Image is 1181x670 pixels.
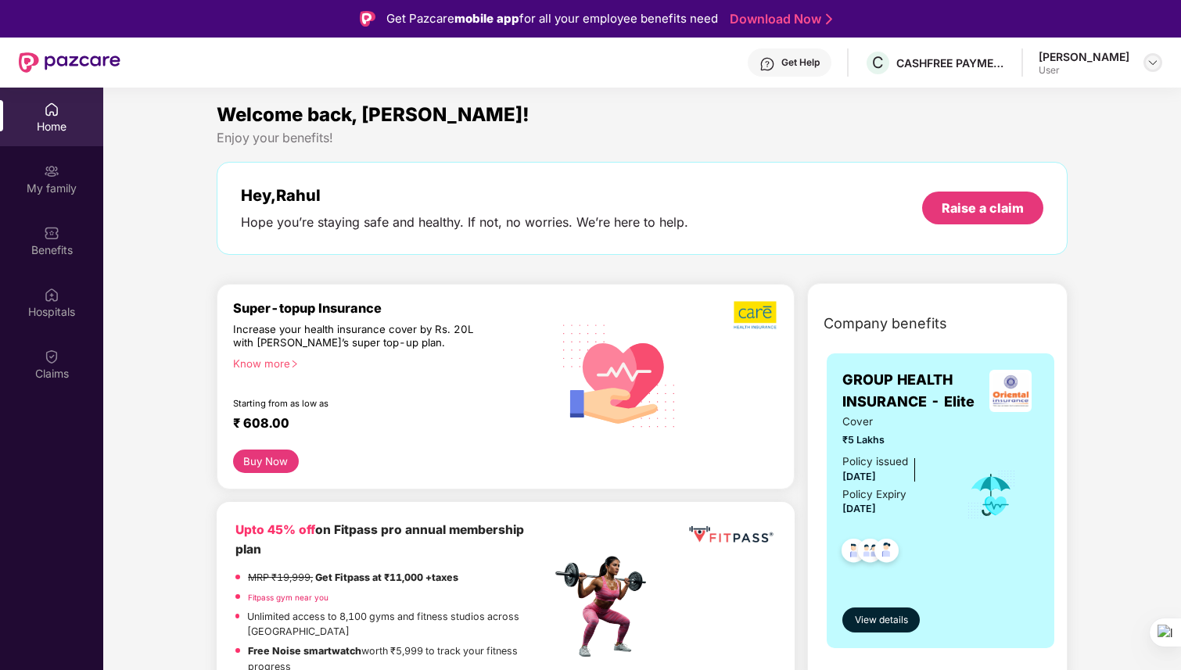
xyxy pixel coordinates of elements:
div: Increase your health insurance cover by Rs. 20L with [PERSON_NAME]’s super top-up plan. [233,323,483,350]
img: svg+xml;base64,PHN2ZyB4bWxucz0iaHR0cDovL3d3dy53My5vcmcvMjAwMC9zdmciIHdpZHRoPSI0OC45NDMiIGhlaWdodD... [867,534,906,572]
img: svg+xml;base64,PHN2ZyB4bWxucz0iaHR0cDovL3d3dy53My5vcmcvMjAwMC9zdmciIHhtbG5zOnhsaW5rPSJodHRwOi8vd3... [551,306,687,444]
img: New Pazcare Logo [19,52,120,73]
span: ₹5 Lakhs [842,432,945,448]
strong: mobile app [454,11,519,26]
a: Download Now [730,11,827,27]
div: Get Pazcare for all your employee benefits need [386,9,718,28]
div: Policy Expiry [842,486,906,503]
div: Know more [233,357,542,368]
img: icon [966,469,1017,521]
a: Fitpass gym near you [248,593,328,602]
img: fppp.png [686,521,776,549]
div: ₹ 608.00 [233,415,536,434]
div: Hey, Rahul [241,186,688,205]
span: Company benefits [824,313,947,335]
img: svg+xml;base64,PHN2ZyBpZD0iQmVuZWZpdHMiIHhtbG5zPSJodHRwOi8vd3d3LnczLm9yZy8yMDAwL3N2ZyIgd2lkdGg9Ij... [44,225,59,241]
img: Stroke [826,11,832,27]
div: User [1039,64,1129,77]
div: CASHFREE PAYMENTS INDIA PVT. LTD. [896,56,1006,70]
b: on Fitpass pro annual membership plan [235,522,524,556]
span: View details [855,613,908,628]
strong: Get Fitpass at ₹11,000 +taxes [315,571,458,583]
div: Raise a claim [942,199,1024,217]
img: svg+xml;base64,PHN2ZyBpZD0iSGVscC0zMngzMiIgeG1sbnM9Imh0dHA6Ly93d3cudzMub3JnLzIwMDAvc3ZnIiB3aWR0aD... [759,56,775,72]
img: svg+xml;base64,PHN2ZyB3aWR0aD0iMjAiIGhlaWdodD0iMjAiIHZpZXdCb3g9IjAgMCAyMCAyMCIgZmlsbD0ibm9uZSIgeG... [44,163,59,179]
span: Cover [842,414,945,430]
div: Enjoy your benefits! [217,130,1068,146]
div: Starting from as low as [233,398,485,409]
span: [DATE] [842,471,876,482]
img: svg+xml;base64,PHN2ZyBpZD0iRHJvcGRvd24tMzJ4MzIiIHhtbG5zPSJodHRwOi8vd3d3LnczLm9yZy8yMDAwL3N2ZyIgd2... [1147,56,1159,69]
img: svg+xml;base64,PHN2ZyB4bWxucz0iaHR0cDovL3d3dy53My5vcmcvMjAwMC9zdmciIHdpZHRoPSI0OC45NDMiIGhlaWdodD... [835,534,873,572]
del: MRP ₹19,999, [248,571,313,583]
span: right [290,360,299,368]
img: svg+xml;base64,PHN2ZyB4bWxucz0iaHR0cDovL3d3dy53My5vcmcvMjAwMC9zdmciIHdpZHRoPSI0OC45MTUiIGhlaWdodD... [851,534,889,572]
span: [DATE] [842,503,876,514]
button: View details [842,607,920,632]
strong: Free Noise smartwatch [248,645,361,657]
span: GROUP HEALTH INSURANCE - Elite [842,369,982,414]
img: svg+xml;base64,PHN2ZyBpZD0iSG9zcGl0YWxzIiB4bWxucz0iaHR0cDovL3d3dy53My5vcmcvMjAwMC9zdmciIHdpZHRoPS... [44,287,59,303]
img: svg+xml;base64,PHN2ZyBpZD0iSG9tZSIgeG1sbnM9Imh0dHA6Ly93d3cudzMub3JnLzIwMDAvc3ZnIiB3aWR0aD0iMjAiIG... [44,102,59,117]
b: Upto 45% off [235,522,315,537]
img: Logo [360,11,375,27]
span: Welcome back, [PERSON_NAME]! [217,103,529,126]
img: b5dec4f62d2307b9de63beb79f102df3.png [734,300,778,330]
img: insurerLogo [989,370,1032,412]
div: Policy issued [842,453,908,470]
p: Unlimited access to 8,100 gyms and fitness studios across [GEOGRAPHIC_DATA] [247,609,551,640]
div: [PERSON_NAME] [1039,49,1129,64]
span: C [872,53,884,72]
div: Hope you’re staying safe and healthy. If not, no worries. We’re here to help. [241,214,688,231]
button: Buy Now [233,450,299,473]
img: svg+xml;base64,PHN2ZyBpZD0iQ2xhaW0iIHhtbG5zPSJodHRwOi8vd3d3LnczLm9yZy8yMDAwL3N2ZyIgd2lkdGg9IjIwIi... [44,349,59,364]
img: fpp.png [551,552,660,661]
div: Get Help [781,56,820,69]
div: Super-topup Insurance [233,300,551,316]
